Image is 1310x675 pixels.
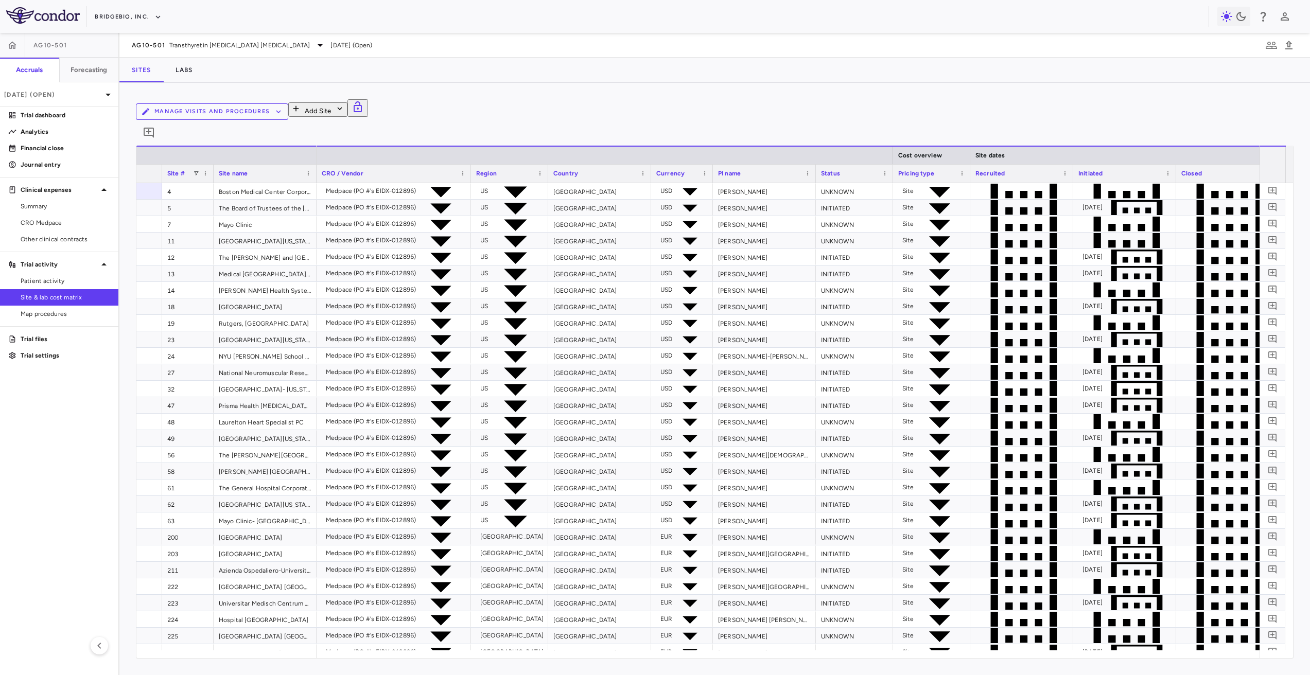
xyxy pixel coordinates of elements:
[816,200,893,216] div: INITIATED
[713,315,816,331] div: [PERSON_NAME]
[1266,201,1280,215] button: Add comment
[1268,400,1278,410] svg: Add comment
[1266,464,1280,478] button: Add comment
[548,331,651,347] div: [GEOGRAPHIC_DATA]
[660,281,672,298] div: USD
[548,479,651,495] div: [GEOGRAPHIC_DATA]
[326,281,416,298] div: Medpace (PO #'s EIDX-012896)
[1268,532,1278,542] svg: Add comment
[480,232,488,248] div: US
[816,414,893,430] div: UNKNOWN
[816,331,893,347] div: INITIATED
[1082,199,1103,216] div: [DATE]
[1266,563,1280,577] button: Add comment
[1266,596,1280,610] button: Add comment
[162,479,214,495] div: 61
[713,397,816,413] div: [PERSON_NAME]
[660,248,672,265] div: USD
[660,331,672,347] div: USD
[1082,331,1103,347] div: [DATE]
[162,529,214,545] div: 200
[816,496,893,512] div: INITIATED
[162,545,214,561] div: 203
[1078,170,1103,177] span: Initiated
[347,107,368,115] span: Lock grid
[214,265,317,281] div: Medical [GEOGRAPHIC_DATA][US_STATE]- [GEOGRAPHIC_DATA]
[975,170,1005,177] span: Recruited
[548,315,651,331] div: [GEOGRAPHIC_DATA]
[1082,298,1103,314] div: [DATE]
[660,183,672,199] div: USD
[718,170,741,177] span: PI name
[660,216,672,232] div: USD
[214,496,317,512] div: [GEOGRAPHIC_DATA][US_STATE], Balrimore
[1268,236,1278,245] svg: Add comment
[713,479,816,495] div: [PERSON_NAME]
[162,315,214,331] div: 19
[140,124,158,141] button: Add comment
[821,170,840,177] span: Status
[548,529,651,545] div: [GEOGRAPHIC_DATA]
[214,545,317,561] div: [GEOGRAPHIC_DATA]
[713,414,816,430] div: [PERSON_NAME]
[1266,497,1280,511] button: Add comment
[476,170,497,177] span: Region
[548,595,651,611] div: [GEOGRAPHIC_DATA]
[1268,631,1278,641] svg: Add comment
[21,202,110,211] span: Summary
[162,381,214,397] div: 32
[1266,448,1280,461] button: Add comment
[902,183,914,199] div: Site
[214,397,317,413] div: Prisma Health [MEDICAL_DATA] Institute
[660,298,672,314] div: USD
[548,183,651,199] div: [GEOGRAPHIC_DATA]
[132,41,165,49] span: AG10-501
[288,102,347,117] button: Add Site
[1268,351,1278,361] svg: Add comment
[816,644,893,660] div: INITIATED
[214,348,317,364] div: NYU [PERSON_NAME] School of Medicine
[214,183,317,199] div: Boston Medical Center Corporation
[1266,629,1280,643] button: Add comment
[1268,301,1278,311] svg: Add comment
[480,314,488,331] div: US
[902,216,914,232] div: Site
[902,265,914,281] div: Site
[169,41,310,50] span: Transthyretin [MEDICAL_DATA] [MEDICAL_DATA]
[816,315,893,331] div: UNKNOWN
[162,496,214,512] div: 62
[214,595,317,611] div: Universitar Medisch Centrum Utrecth
[162,282,214,298] div: 14
[1268,367,1278,377] svg: Add comment
[1268,647,1278,657] svg: Add comment
[1268,417,1278,427] svg: Add comment
[902,298,914,314] div: Site
[214,331,317,347] div: [GEOGRAPHIC_DATA][US_STATE] - [GEOGRAPHIC_DATA]
[1266,579,1280,593] button: Add comment
[1266,645,1280,659] button: Add comment
[480,331,488,347] div: US
[713,595,816,611] div: [PERSON_NAME]
[33,41,67,49] span: AG10-501
[1266,316,1280,330] button: Add comment
[713,381,816,397] div: [PERSON_NAME]
[214,298,317,314] div: [GEOGRAPHIC_DATA]
[713,463,816,479] div: [PERSON_NAME]
[143,127,155,139] svg: Add comment
[1268,203,1278,212] svg: Add comment
[162,430,214,446] div: 49
[214,216,317,232] div: Mayo Clinic
[330,41,372,50] span: [DATE] (Open)
[1268,334,1278,344] svg: Add comment
[21,351,110,360] p: Trial settings
[1266,431,1280,445] button: Add comment
[214,364,317,380] div: National Neuromuscular Research Institute
[902,281,914,298] div: Site
[214,200,317,216] div: The Board of Trustees of the [PERSON_NAME][GEOGRAPHIC_DATA]
[480,364,488,380] div: US
[713,364,816,380] div: [PERSON_NAME]
[480,199,488,216] div: US
[713,249,816,265] div: [PERSON_NAME]
[713,233,816,248] div: [PERSON_NAME]
[713,298,816,314] div: [PERSON_NAME]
